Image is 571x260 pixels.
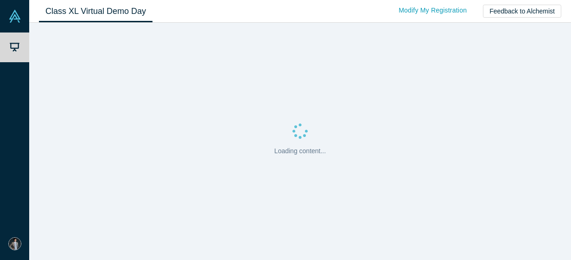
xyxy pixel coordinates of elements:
button: Feedback to Alchemist [483,5,561,18]
p: Loading content... [274,146,326,156]
img: Yusuke Shioyama's Account [8,237,21,250]
img: Alchemist Vault Logo [8,10,21,23]
a: Class XL Virtual Demo Day [39,0,152,22]
a: Modify My Registration [389,2,476,19]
